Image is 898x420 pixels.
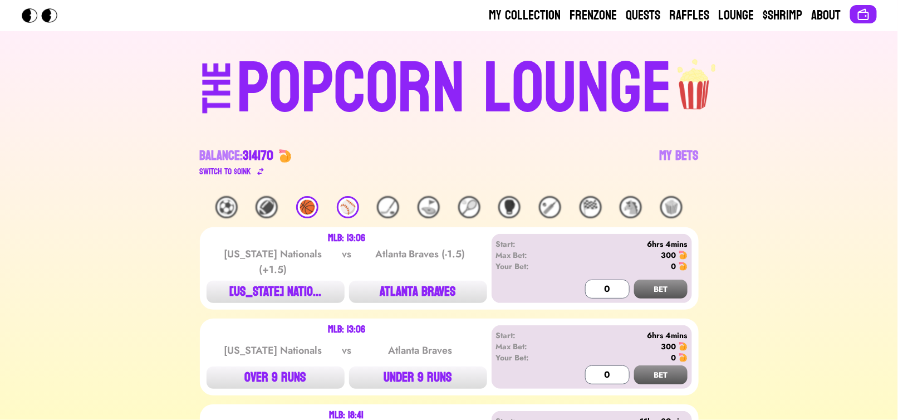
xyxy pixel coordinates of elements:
[364,343,477,358] div: Atlanta Braves
[539,196,561,218] div: 🏏
[217,343,329,358] div: [US_STATE] Nationals
[237,53,673,125] div: POPCORN LOUNGE
[496,261,560,272] div: Your Bet:
[670,7,710,25] a: Raffles
[626,7,661,25] a: Quests
[377,196,399,218] div: 🏒
[330,411,364,420] div: MLB: 18:41
[328,325,365,334] div: MLB: 13:06
[496,330,560,341] div: Start:
[418,196,440,218] div: ⛳️
[215,196,238,218] div: ⚽️
[660,196,683,218] div: 🍿
[489,7,561,25] a: My Collection
[106,49,792,125] a: THEPOPCORN LOUNGEpopcorn
[857,8,870,21] img: Connect wallet
[207,367,345,389] button: OVER 9 RUNS
[340,343,354,358] div: vs
[496,250,560,261] div: Max Bet:
[256,196,278,218] div: 🏈
[349,367,487,389] button: UNDER 9 RUNS
[719,7,754,25] a: Lounge
[243,144,274,168] span: 314170
[671,352,676,363] div: 0
[340,246,354,277] div: vs
[496,238,560,250] div: Start:
[679,353,688,362] img: 🍤
[328,234,365,243] div: MLB: 13:06
[763,7,803,25] a: $Shrimp
[22,8,66,23] img: Popcorn
[560,238,687,250] div: 6hrs 4mins
[296,196,318,218] div: 🏀
[200,165,252,178] div: Switch to $ OINK
[278,149,292,163] img: 🍤
[634,365,688,384] button: BET
[197,62,237,136] div: THE
[364,246,477,277] div: Atlanta Braves (-1.5)
[496,352,560,363] div: Your Bet:
[661,341,676,352] div: 300
[560,330,687,341] div: 6hrs 4mins
[812,7,841,25] a: About
[660,147,699,178] a: My Bets
[679,251,688,260] img: 🍤
[661,250,676,261] div: 300
[620,196,642,218] div: 🐴
[217,246,329,277] div: [US_STATE] Nationals (+1.5)
[679,342,688,351] img: 🍤
[498,196,521,218] div: 🥊
[580,196,602,218] div: 🏁
[673,49,718,111] img: popcorn
[200,147,274,165] div: Balance:
[207,281,345,303] button: [US_STATE] NATIO...
[671,261,676,272] div: 0
[349,281,487,303] button: ATLANTA BRAVES
[570,7,617,25] a: Frenzone
[458,196,480,218] div: 🎾
[634,280,688,299] button: BET
[496,341,560,352] div: Max Bet:
[679,262,688,271] img: 🍤
[337,196,359,218] div: ⚾️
